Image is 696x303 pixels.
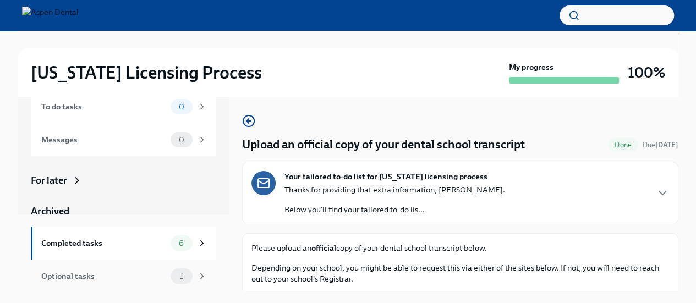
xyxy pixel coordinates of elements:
[41,270,166,282] div: Optional tasks
[41,134,166,146] div: Messages
[173,272,190,280] span: 1
[31,174,67,187] div: For later
[284,171,487,182] strong: Your tailored to-do list for [US_STATE] licensing process
[41,237,166,249] div: Completed tasks
[251,243,669,254] p: Please upload an copy of your dental school transcript below.
[628,63,665,82] h3: 100%
[31,205,216,218] a: Archived
[31,123,216,156] a: Messages0
[31,174,216,187] a: For later
[643,140,678,150] span: September 1st, 2025 10:00
[284,184,505,195] p: Thanks for providing that extra information, [PERSON_NAME].
[311,243,336,253] strong: official
[509,62,553,73] strong: My progress
[242,136,525,153] h4: Upload an official copy of your dental school transcript
[643,141,678,149] span: Due
[608,141,638,149] span: Done
[22,7,79,24] img: Aspen Dental
[172,136,191,144] span: 0
[41,101,166,113] div: To do tasks
[31,90,216,123] a: To do tasks0
[31,227,216,260] a: Completed tasks6
[251,262,669,284] p: Depending on your school, you might be able to request this via either of the sites below. If not...
[31,62,262,84] h2: [US_STATE] Licensing Process
[31,260,216,293] a: Optional tasks1
[655,141,678,149] strong: [DATE]
[284,204,505,215] p: Below you'll find your tailored to-do lis...
[172,239,190,247] span: 6
[172,103,191,111] span: 0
